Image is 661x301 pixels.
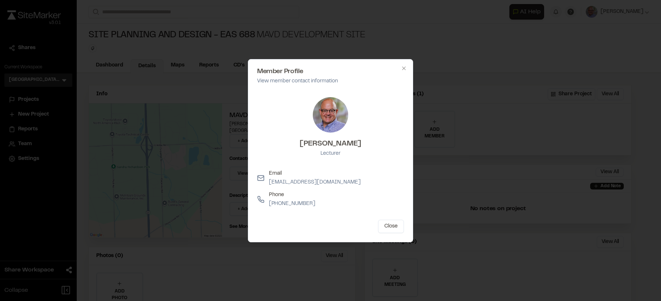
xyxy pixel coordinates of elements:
[269,202,315,206] a: [PHONE_NUMBER]
[300,138,361,150] h3: [PERSON_NAME]
[269,191,315,199] p: Phone
[378,220,404,233] button: Close
[257,68,404,75] h2: Member Profile
[269,180,361,185] a: [EMAIL_ADDRESS][DOMAIN_NAME]
[313,97,348,133] img: Paul Kissinger
[269,170,361,178] p: Email
[300,150,361,158] p: Lecturer
[257,77,404,85] p: View member contact information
